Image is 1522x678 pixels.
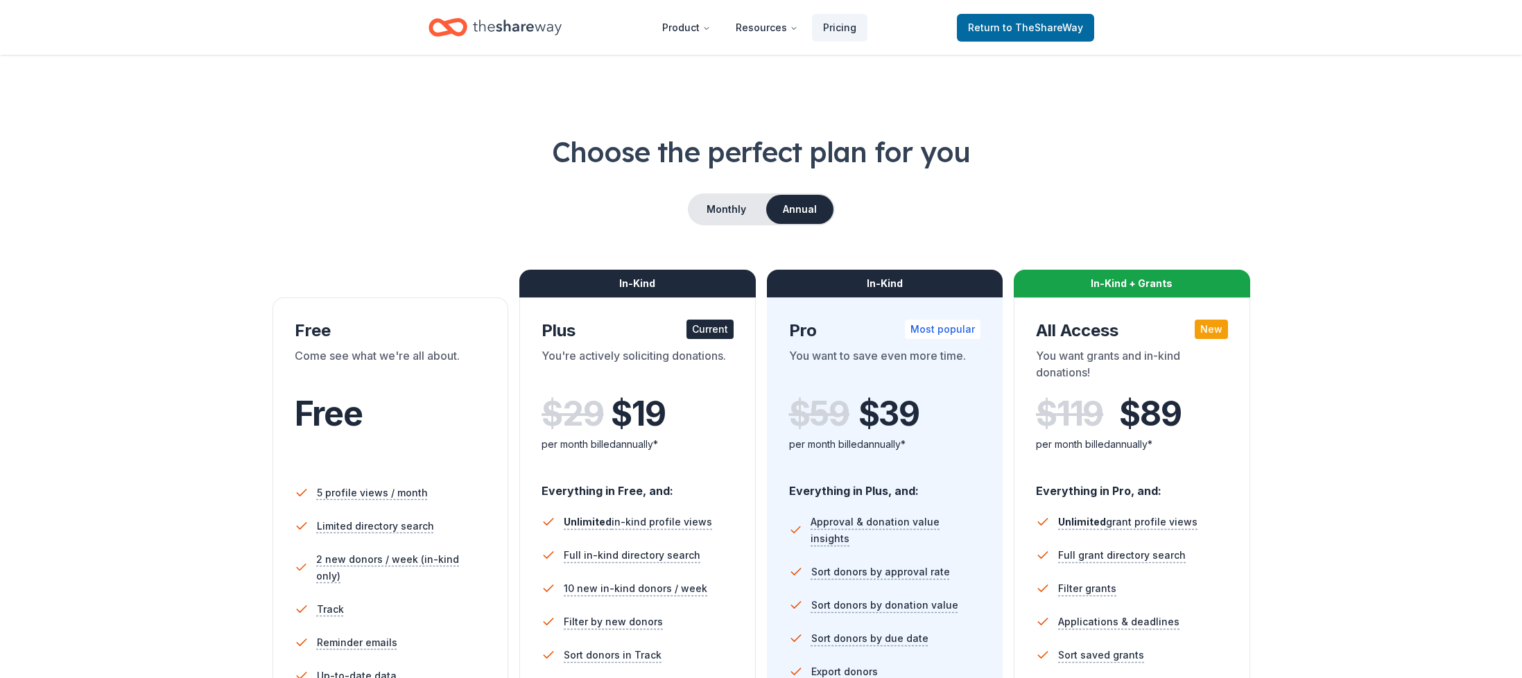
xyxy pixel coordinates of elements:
span: Unlimited [1058,516,1106,528]
div: Everything in Pro, and: [1036,471,1228,500]
button: Annual [766,195,833,224]
div: In-Kind [519,270,756,297]
div: Everything in Free, and: [542,471,734,500]
button: Product [651,14,722,42]
span: Return [968,19,1083,36]
span: Full in-kind directory search [564,547,700,564]
span: Filter by new donors [564,614,663,630]
span: in-kind profile views [564,516,712,528]
div: Everything in Plus, and: [789,471,981,500]
div: per month billed annually* [542,436,734,453]
div: Plus [542,320,734,342]
button: Monthly [689,195,763,224]
span: Free [295,393,363,434]
span: Applications & deadlines [1058,614,1179,630]
div: Come see what we're all about. [295,347,487,386]
span: Unlimited [564,516,612,528]
a: Home [429,11,562,44]
div: Free [295,320,487,342]
div: You're actively soliciting donations. [542,347,734,386]
span: Sort donors by due date [811,630,928,647]
div: Most popular [905,320,980,339]
span: Approval & donation value insights [811,514,980,547]
span: Sort donors by donation value [811,597,958,614]
h1: Choose the perfect plan for you [107,132,1416,171]
span: Filter grants [1058,580,1116,597]
span: Sort saved grants [1058,647,1144,663]
a: Returnto TheShareWay [957,14,1094,42]
button: Resources [725,14,809,42]
span: Sort donors in Track [564,647,661,663]
div: All Access [1036,320,1228,342]
span: Reminder emails [317,634,397,651]
div: per month billed annually* [789,436,981,453]
span: 10 new in-kind donors / week [564,580,707,597]
div: New [1195,320,1228,339]
span: Full grant directory search [1058,547,1186,564]
nav: Main [651,11,867,44]
div: In-Kind + Grants [1014,270,1250,297]
span: $ 39 [858,394,919,433]
div: Current [686,320,734,339]
div: In-Kind [767,270,1003,297]
div: Pro [789,320,981,342]
span: $ 89 [1119,394,1181,433]
span: 2 new donors / week (in-kind only) [316,551,486,584]
span: Limited directory search [317,518,434,534]
span: to TheShareWay [1003,21,1083,33]
a: Pricing [812,14,867,42]
span: grant profile views [1058,516,1197,528]
span: Sort donors by approval rate [811,564,950,580]
span: Track [317,601,344,618]
span: 5 profile views / month [317,485,428,501]
div: You want to save even more time. [789,347,981,386]
div: You want grants and in-kind donations! [1036,347,1228,386]
span: $ 19 [611,394,665,433]
div: per month billed annually* [1036,436,1228,453]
